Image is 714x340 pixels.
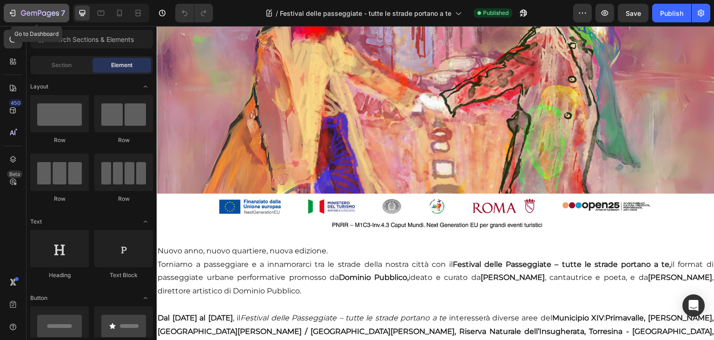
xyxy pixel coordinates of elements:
[157,26,714,340] iframe: Design area
[111,61,132,69] span: Element
[280,8,451,18] span: Festival delle passeggiate - tutte le strade portano a te
[138,79,153,94] span: Toggle open
[84,287,290,296] i: Festival delle Passeggiate – tutte le strade portano a te
[94,136,153,144] div: Row
[4,4,69,22] button: 7
[491,247,555,256] strong: [PERSON_NAME]
[30,136,89,144] div: Row
[30,218,42,226] span: Text
[52,61,72,69] span: Section
[652,4,691,22] button: Publish
[626,9,641,17] span: Save
[7,170,22,178] div: Beta
[61,7,65,19] p: 7
[660,8,683,18] div: Publish
[9,99,22,107] div: 450
[138,214,153,229] span: Toggle open
[30,195,89,203] div: Row
[483,9,509,17] span: Published
[276,8,278,18] span: /
[396,287,447,296] strong: Municipio XIV
[30,271,89,279] div: Heading
[138,291,153,306] span: Toggle open
[324,247,388,256] strong: [PERSON_NAME]
[94,195,153,203] div: Row
[1,287,557,323] strong: Primavalle, [PERSON_NAME], [GEOGRAPHIC_DATA][PERSON_NAME] / [GEOGRAPHIC_DATA][PERSON_NAME], Riser...
[30,30,153,48] input: Search Sections & Elements
[30,294,47,302] span: Button
[175,4,213,22] div: Undo/Redo
[618,4,648,22] button: Save
[30,82,48,91] span: Layout
[296,234,515,243] strong: Festival delle Passeggiate – tutte le strade portano a te,
[182,247,252,256] strong: Dominio Pubblico,
[1,287,76,296] strong: Dal [DATE] al [DATE]
[94,271,153,279] div: Text Block
[682,294,705,317] div: Open Intercom Messenger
